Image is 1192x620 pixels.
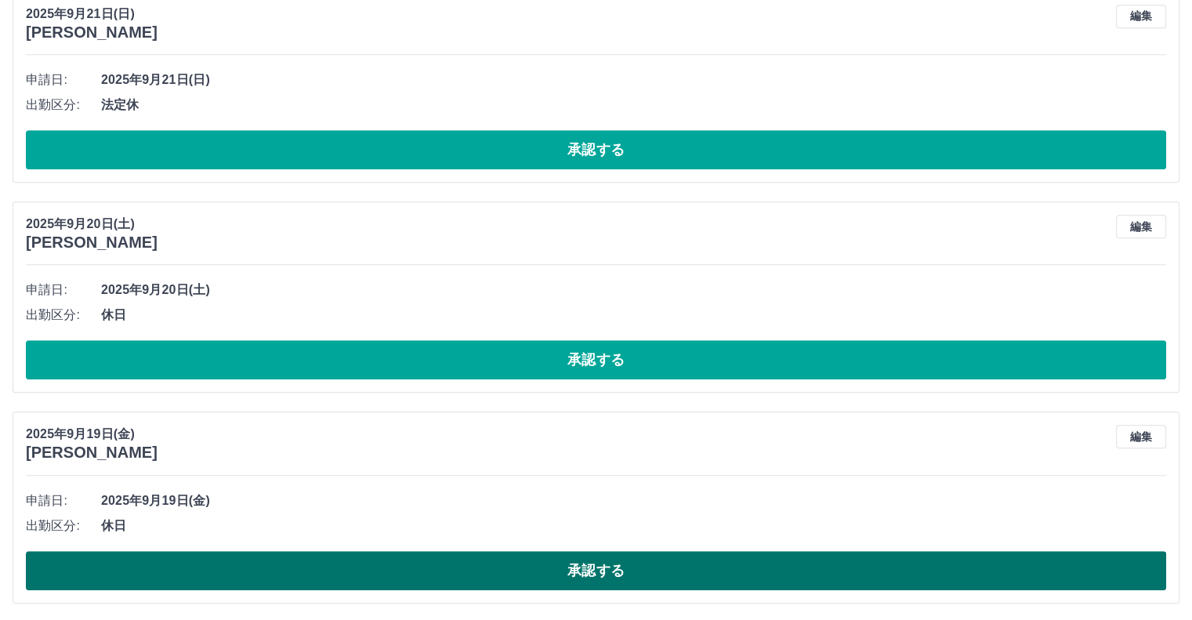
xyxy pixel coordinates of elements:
[101,306,1166,325] span: 休日
[101,517,1166,535] span: 休日
[26,71,101,89] span: 申請日:
[1116,215,1166,238] button: 編集
[26,425,158,444] p: 2025年9月19日(金)
[26,5,158,24] p: 2025年9月21日(日)
[26,234,158,252] h3: [PERSON_NAME]
[1116,5,1166,28] button: 編集
[26,491,101,510] span: 申請日:
[26,517,101,535] span: 出勤区分:
[101,281,1166,299] span: 2025年9月20日(土)
[26,24,158,42] h3: [PERSON_NAME]
[26,551,1166,590] button: 承認する
[26,130,1166,169] button: 承認する
[26,306,101,325] span: 出勤区分:
[101,491,1166,510] span: 2025年9月19日(金)
[26,215,158,234] p: 2025年9月20日(土)
[101,96,1166,114] span: 法定休
[26,281,101,299] span: 申請日:
[26,340,1166,379] button: 承認する
[1116,425,1166,448] button: 編集
[101,71,1166,89] span: 2025年9月21日(日)
[26,96,101,114] span: 出勤区分:
[26,444,158,462] h3: [PERSON_NAME]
